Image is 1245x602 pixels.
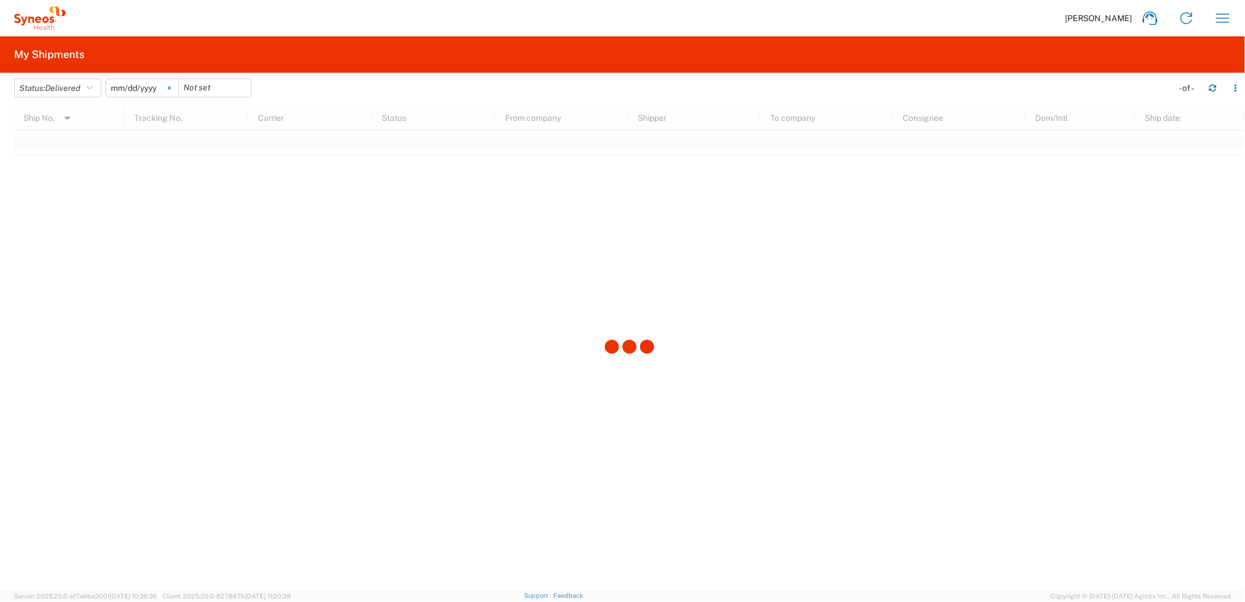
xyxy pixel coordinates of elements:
span: [DATE] 10:36:36 [110,593,157,600]
button: Status:Delivered [14,79,101,97]
span: Copyright © [DATE]-[DATE] Agistix Inc., All Rights Reserved [1050,591,1231,601]
input: Not set [106,79,178,97]
span: Server: 2025.20.0-af7a6be3001 [14,593,157,600]
input: Not set [179,79,251,97]
span: [DATE] 11:20:38 [245,593,291,600]
a: Feedback [553,592,583,599]
h2: My Shipments [14,48,84,62]
span: Delivered [45,83,80,93]
span: [PERSON_NAME] [1065,13,1132,23]
div: - of - [1179,83,1199,93]
span: Client: 2025.20.0-827847b [162,593,291,600]
a: Support [524,592,553,599]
